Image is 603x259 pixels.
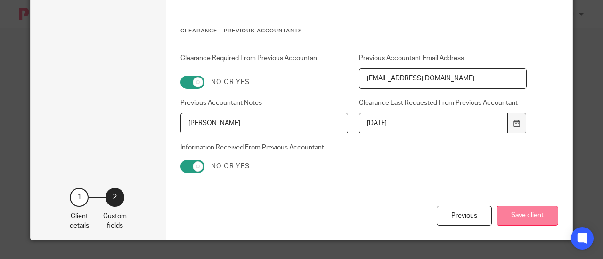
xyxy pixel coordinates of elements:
label: Previous Accountant Notes [180,98,348,108]
div: 2 [106,188,124,207]
h3: Clearance - Previous Accountants [180,27,527,35]
div: Previous [437,206,492,226]
label: Information Received From Previous Accountant [180,143,348,152]
div: 1 [70,188,89,207]
label: Previous Accountant Email Address [359,54,527,63]
label: Clearance Last Requested From Previous Accountant [359,98,527,108]
p: Client details [70,212,89,231]
label: No or yes [211,78,250,87]
input: YYYY-MM-DD [359,113,508,134]
p: Custom fields [103,212,127,231]
label: No or yes [211,162,250,171]
label: Clearance Required From Previous Accountant [180,54,348,69]
button: Save client [497,206,558,226]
